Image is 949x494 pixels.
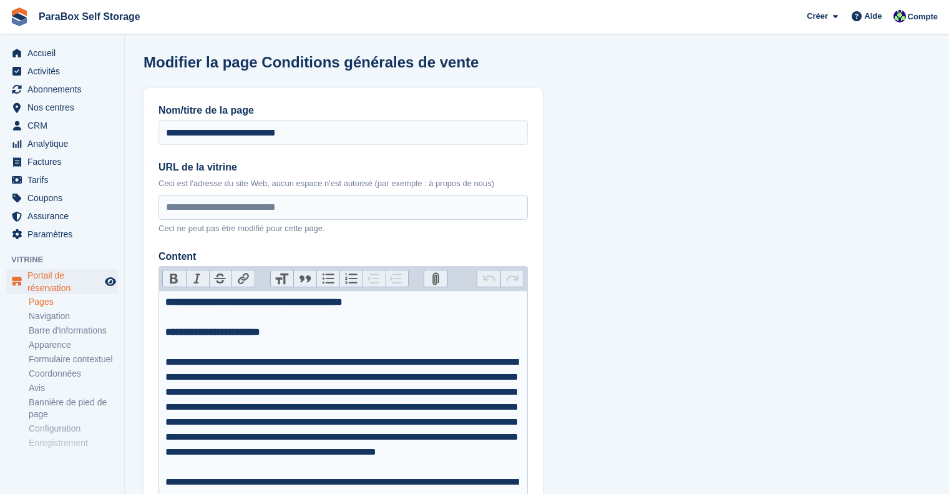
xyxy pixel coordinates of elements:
[10,7,29,26] img: stora-icon-8386f47178a22dfd0bd8f6a31ec36ba5ce8667c1dd55bd0f319d3a0aa187defe.svg
[29,437,118,449] a: Enregistrement
[29,368,118,380] a: Coordonnées
[158,249,528,264] label: Content
[27,135,102,152] span: Analytique
[158,103,528,118] label: Nom/titre de la page
[11,254,124,266] span: Vitrine
[6,153,118,170] a: menu
[29,296,118,308] a: Pages
[6,117,118,134] a: menu
[34,6,145,27] a: ParaBox Self Storage
[209,270,232,287] button: Strikethrough
[27,117,102,134] span: CRM
[293,270,316,287] button: Quote
[500,270,523,287] button: Redo
[6,207,118,225] a: menu
[893,10,906,22] img: Tess Bédat
[158,160,528,175] label: URL de la vitrine
[271,270,294,287] button: Heading
[6,44,118,62] a: menu
[424,270,447,287] button: Attach Files
[316,270,339,287] button: Bullets
[103,274,118,289] a: Boutique d'aperçu
[6,81,118,98] a: menu
[27,44,102,62] span: Accueil
[908,11,938,23] span: Compte
[864,10,882,22] span: Aide
[27,99,102,116] span: Nos centres
[163,270,186,287] button: Bold
[29,310,118,322] a: Navigation
[27,269,102,294] span: Portail de réservation
[29,382,118,394] a: Avis
[27,153,102,170] span: Factures
[27,225,102,243] span: Paramètres
[386,270,409,287] button: Increase Level
[29,397,118,420] a: Bannière de pied de page
[363,270,386,287] button: Decrease Level
[29,423,118,435] a: Configuration
[29,339,118,351] a: Apparence
[6,225,118,243] a: menu
[186,270,209,287] button: Italic
[6,269,118,294] a: menu
[158,177,528,190] p: Ceci est l'adresse du site Web, aucun espace n'est autorisé (par exemple : à propos de nous)
[29,353,118,365] a: Formulaire contextuel
[27,81,102,98] span: Abonnements
[27,62,102,80] span: Activités
[29,325,118,337] a: Barre d'informations
[6,171,118,189] a: menu
[339,270,363,287] button: Numbers
[807,10,828,22] span: Créer
[27,207,102,225] span: Assurance
[158,222,528,235] p: Ceci ne peut pas être modifié pour cette page.
[27,171,102,189] span: Tarifs
[6,189,118,207] a: menu
[6,135,118,152] a: menu
[477,270,500,287] button: Undo
[27,189,102,207] span: Coupons
[144,54,479,71] h1: Modifier la page Conditions générales de vente
[6,99,118,116] a: menu
[231,270,255,287] button: Link
[6,62,118,80] a: menu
